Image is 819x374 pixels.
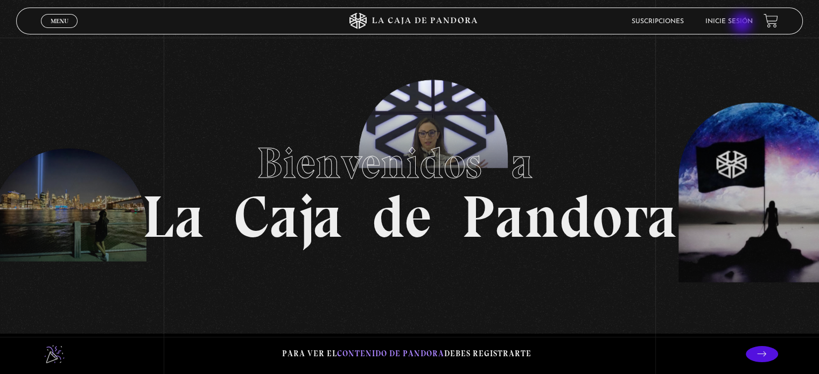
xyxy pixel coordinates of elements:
[705,18,753,25] a: Inicie sesión
[764,13,778,28] a: View your shopping cart
[142,128,677,246] h1: La Caja de Pandora
[282,347,531,361] p: Para ver el debes registrarte
[337,349,444,358] span: contenido de Pandora
[632,18,684,25] a: Suscripciones
[47,27,72,34] span: Cerrar
[257,137,563,189] span: Bienvenidos a
[51,18,68,24] span: Menu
